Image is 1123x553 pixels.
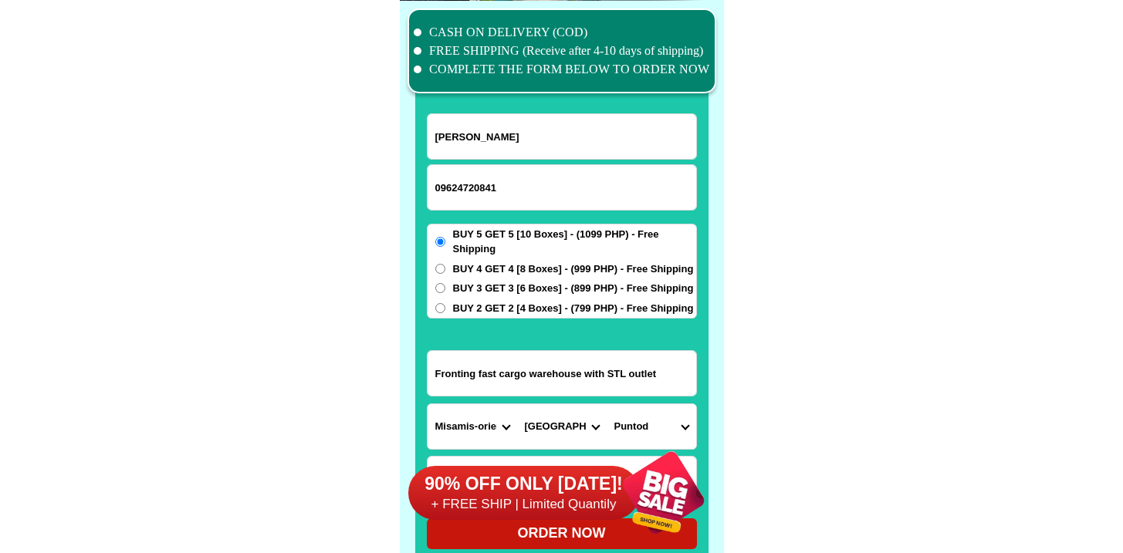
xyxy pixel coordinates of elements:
[408,496,640,513] h6: + FREE SHIP | Limited Quantily
[435,237,445,247] input: BUY 5 GET 5 [10 Boxes] - (1099 PHP) - Free Shipping
[517,404,607,449] select: Select district
[414,23,710,42] li: CASH ON DELIVERY (COD)
[428,165,696,210] input: Input phone_number
[453,227,696,257] span: BUY 5 GET 5 [10 Boxes] - (1099 PHP) - Free Shipping
[453,281,694,296] span: BUY 3 GET 3 [6 Boxes] - (899 PHP) - Free Shipping
[428,114,696,159] input: Input full_name
[453,301,694,316] span: BUY 2 GET 2 [4 Boxes] - (799 PHP) - Free Shipping
[435,264,445,274] input: BUY 4 GET 4 [8 Boxes] - (999 PHP) - Free Shipping
[414,42,710,60] li: FREE SHIPPING (Receive after 4-10 days of shipping)
[428,404,517,449] select: Select province
[435,303,445,313] input: BUY 2 GET 2 [4 Boxes] - (799 PHP) - Free Shipping
[414,60,710,79] li: COMPLETE THE FORM BELOW TO ORDER NOW
[408,473,640,496] h6: 90% OFF ONLY [DATE]!
[435,283,445,293] input: BUY 3 GET 3 [6 Boxes] - (899 PHP) - Free Shipping
[453,261,694,277] span: BUY 4 GET 4 [8 Boxes] - (999 PHP) - Free Shipping
[607,404,696,449] select: Select commune
[428,351,696,396] input: Input address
